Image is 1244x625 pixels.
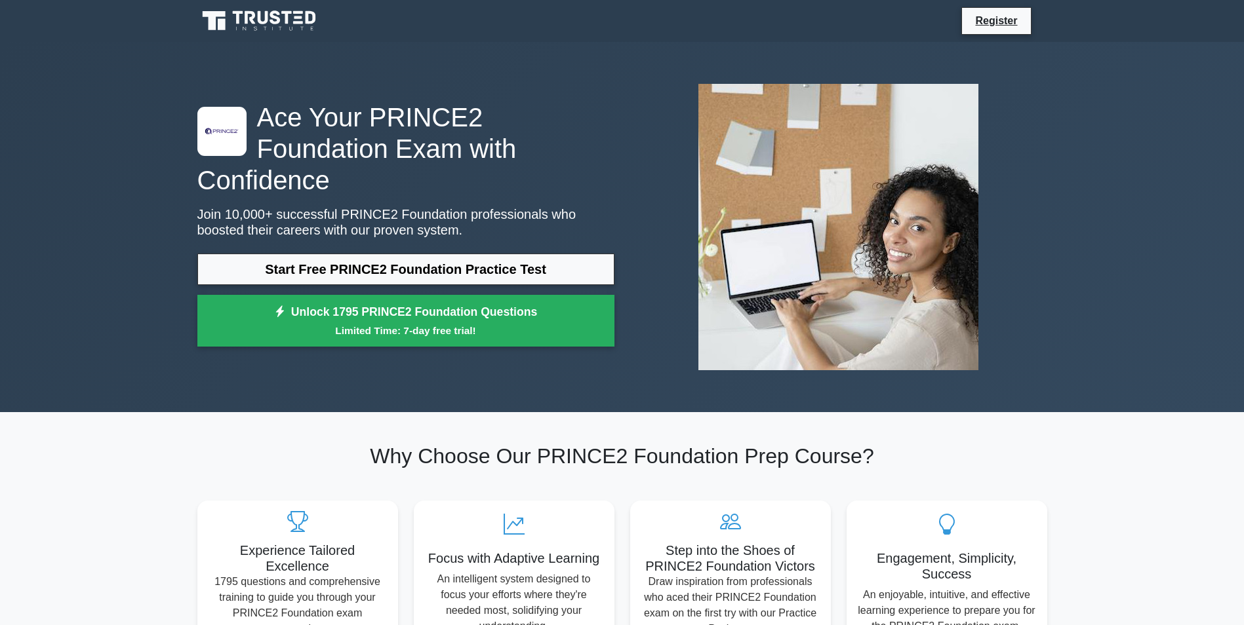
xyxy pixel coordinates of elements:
[208,542,388,574] h5: Experience Tailored Excellence
[197,206,614,238] p: Join 10,000+ successful PRINCE2 Foundation professionals who boosted their careers with our prove...
[857,550,1037,582] h5: Engagement, Simplicity, Success
[197,295,614,347] a: Unlock 1795 PRINCE2 Foundation QuestionsLimited Time: 7-day free trial!
[197,444,1047,468] h2: Why Choose Our PRINCE2 Foundation Prep Course?
[197,254,614,285] a: Start Free PRINCE2 Foundation Practice Test
[967,12,1025,29] a: Register
[424,550,604,566] h5: Focus with Adaptive Learning
[197,102,614,196] h1: Ace Your PRINCE2 Foundation Exam with Confidence
[214,323,598,338] small: Limited Time: 7-day free trial!
[641,542,820,574] h5: Step into the Shoes of PRINCE2 Foundation Victors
